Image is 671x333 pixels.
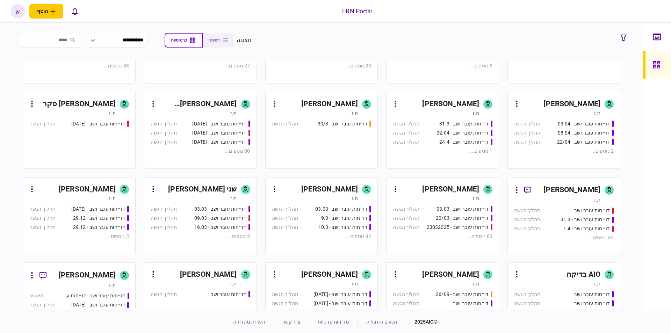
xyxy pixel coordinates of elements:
[315,205,367,213] div: דו״חות עובר ושב - 03.03
[393,224,419,231] div: תהליך הגשה
[29,120,56,128] div: תהליך הגשה
[151,205,177,213] div: תהליך הגשה
[514,147,614,155] div: 2 נוספים ...
[514,120,540,128] div: תהליך הגשה
[393,300,419,307] div: תהליך הגשה
[393,129,419,137] div: תהליך הגשה
[272,291,298,298] div: תהליך הגשה
[151,129,177,137] div: תהליך הגשה
[594,196,600,203] div: ת.ז
[301,184,358,195] div: [PERSON_NAME]
[151,120,177,128] div: תהליך הגשה
[272,205,298,213] div: תהליך הגשה
[453,300,489,307] div: דו״חות עובר ושב
[386,92,499,169] a: [PERSON_NAME]ת.זדו״חות עובר ושב - 31.3תהליך הגשהדו״חות עובר ושב - 02.04תהליך הגשהדו״חות עובר ושב ...
[507,92,620,169] a: [PERSON_NAME]ת.זדו״חות עובר ושב - 03.04תהליך הגשהדו״חות עובר ושב - 08.04תהליך הגשהדו״חות עובר ושב...
[406,318,438,326] div: © 2025 AIO
[393,138,419,146] div: תהליך הגשה
[574,207,610,214] div: דו״חות עובר ושב
[151,233,250,240] div: 5 נוספים ...
[393,233,492,240] div: 63 נוספים ...
[63,292,125,299] div: דו״חות עובר ושב - דו״חות עובר ושב
[473,110,479,117] div: ת.ז
[352,110,358,117] div: ת.ז
[436,205,489,213] div: דו״חות עובר ושב - 03.03
[561,216,610,223] div: דו״חות עובר ושב - 31.3
[159,99,237,110] div: [PERSON_NAME] [PERSON_NAME]
[543,184,600,196] div: [PERSON_NAME]
[29,215,56,222] div: תהליך הגשה
[352,195,358,202] div: ת.ז
[272,224,298,231] div: תהליך הגשה
[393,309,419,316] div: תהליך הגשה
[180,269,237,280] div: [PERSON_NAME]
[144,177,257,254] a: שני [PERSON_NAME]ת.זדו״חות עובר ושב - 03.03תהליך הגשהדו״חות עובר ושב - 09.03תהליך הגשהדו״חות עובר...
[29,292,44,299] div: מאושר
[151,147,250,155] div: 80 נוספים ...
[237,36,252,44] div: תצוגה
[514,234,614,241] div: 62 נוספים ...
[23,177,136,254] a: [PERSON_NAME]ת.זדו״חות עובר ושב - 26.12.24תהליך הגשהדו״חות עובר ושב - 29.12תהליך הגשהדו״חות עובר ...
[318,120,368,128] div: דו״חות עובר ושב - 30/3
[203,33,234,48] button: רשימה
[165,33,203,48] button: כרטיסיות
[427,224,489,231] div: דו״חות עובר ושב - 23032025
[318,224,368,231] div: דו״חות עובר ושב - 10.3
[230,280,237,287] div: ת.ז
[29,62,129,70] div: 33 נוספים ...
[10,4,25,19] div: א
[71,120,125,128] div: דו״חות עובר ושב - 19.03.2025
[71,205,125,213] div: דו״חות עובר ושב - 26.12.24
[272,120,298,128] div: תהליך הגשה
[272,309,298,316] div: תהליך הגשה
[29,224,56,231] div: תהליך הגשה
[563,225,610,232] div: דו״חות עובר ושב - 1.4
[422,184,479,195] div: [PERSON_NAME]
[301,99,358,110] div: [PERSON_NAME]
[194,224,246,231] div: דו״חות עובר ושב - 16.03
[301,269,358,280] div: [PERSON_NAME]
[321,215,368,222] div: דו״חות עובר ושב - 9.3
[151,62,250,70] div: 27 נוספים ...
[514,225,540,232] div: תהליך הגשה
[313,300,367,307] div: דו״חות עובר ושב - 24/09/24
[514,207,540,214] div: תהליך הגשה
[366,319,397,325] a: תנאים והגבלות
[272,300,298,307] div: תהליך הגשה
[192,120,246,128] div: דו״חות עובר ושב - 19/03/2025
[393,62,492,70] div: 5 נוספים ...
[29,4,63,19] button: פתח תפריט להוספת לקוח
[230,110,237,117] div: ת.ז
[514,129,540,137] div: תהליך הגשה
[171,38,187,43] span: כרטיסיות
[168,184,237,195] div: שני [PERSON_NAME]
[313,309,367,316] div: דו״חות עובר ושב - 25/09/24
[439,138,489,146] div: דו״חות עובר ושב - 24.4
[151,215,177,222] div: תהליך הגשה
[71,301,125,309] div: דו״חות עובר ושב - 30.10.24
[29,233,129,240] div: 3 נוספים ...
[29,205,56,213] div: תהליך הגשה
[436,129,489,137] div: דו״חות עובר ושב - 02.04
[558,129,610,137] div: דו״חות עובר ושב - 08.04
[272,233,371,240] div: 92 נוספים ...
[386,177,499,254] a: [PERSON_NAME]ת.זדו״חות עובר ושב - 03.03תהליך הגשהדו״חות עובר ושב - 20/03תהליך הגשהדו״חות עובר ושב...
[574,291,610,298] div: דו״חות עובר ושב
[318,319,349,325] a: מדיניות פרטיות
[514,300,540,307] div: תהליך הגשה
[436,215,489,222] div: דו״חות עובר ושב - 20/03
[282,319,301,325] a: צרו קשר
[557,138,610,146] div: דו״חות עובר ושב - 22/04
[422,99,479,110] div: [PERSON_NAME]
[272,62,371,70] div: 29 נוספים ...
[73,224,125,231] div: דו״חות עובר ושב - 29.12
[144,92,257,169] a: [PERSON_NAME] [PERSON_NAME]ת.זדו״חות עובר ושב - 19/03/2025תהליך הגשהדו״חות עובר ושב - 19.3.25תהלי...
[436,309,489,316] div: דו״חות עובר ושב - 03.03
[393,205,419,213] div: תהליך הגשה
[59,270,116,281] div: [PERSON_NAME]
[594,110,600,117] div: ת.ז
[151,291,177,298] div: תהליך הגשה
[514,138,540,146] div: תהליך הגשה
[594,280,600,287] div: ת.ז
[514,291,540,298] div: תהליך הגשה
